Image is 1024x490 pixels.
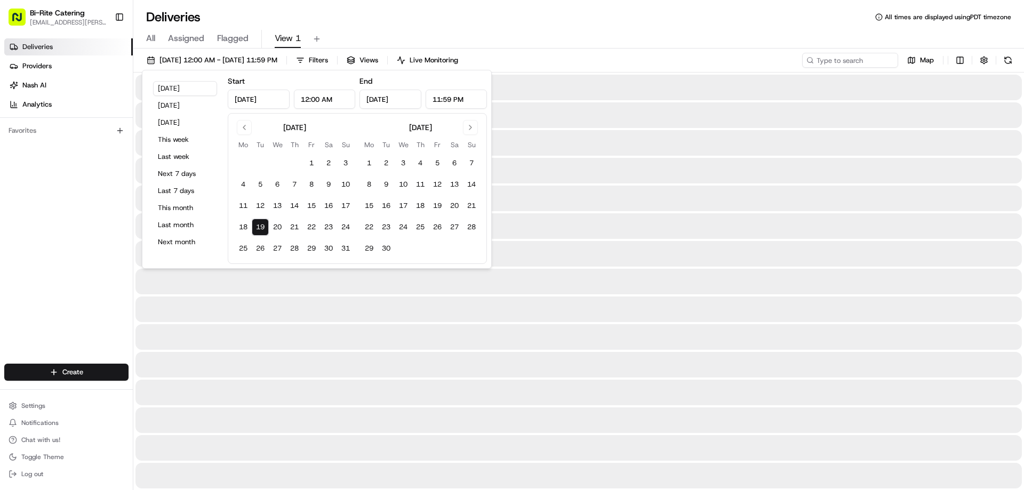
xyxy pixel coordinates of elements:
button: 23 [320,219,337,236]
button: Settings [4,398,129,413]
button: Create [4,364,129,381]
button: 20 [269,219,286,236]
span: Assigned [168,32,204,45]
button: 3 [395,155,412,172]
input: Date [359,90,421,109]
span: Analytics [22,100,52,109]
button: 6 [446,155,463,172]
span: Nash AI [22,81,46,90]
img: 1738778727109-b901c2ba-d612-49f7-a14d-d897ce62d23f [22,102,42,121]
button: 21 [286,219,303,236]
span: Knowledge Base [21,238,82,249]
a: Providers [4,58,133,75]
span: Notifications [21,419,59,427]
span: Providers [22,61,52,71]
input: Date [228,90,290,109]
button: 18 [235,219,252,236]
button: Next 7 days [153,166,217,181]
button: Bi-Rite Catering[EMAIL_ADDRESS][PERSON_NAME][DOMAIN_NAME] [4,4,110,30]
button: 21 [463,197,480,214]
button: 18 [412,197,429,214]
span: Filters [309,55,328,65]
button: 20 [446,197,463,214]
button: 26 [252,240,269,257]
button: Last week [153,149,217,164]
img: Jandy Espique [11,155,28,172]
th: Monday [235,139,252,150]
button: 24 [395,219,412,236]
button: 4 [412,155,429,172]
span: • [89,165,92,174]
span: 11:49 AM [94,194,125,203]
div: [DATE] [409,122,432,133]
button: 31 [337,240,354,257]
a: 📗Knowledge Base [6,234,86,253]
button: 3 [337,155,354,172]
button: 22 [361,219,378,236]
span: Live Monitoring [410,55,458,65]
button: Start new chat [181,105,194,118]
button: Go to previous month [237,120,252,135]
button: [DATE] [153,115,217,130]
button: 1 [361,155,378,172]
span: [PERSON_NAME] [33,194,86,203]
button: 8 [303,176,320,193]
button: 27 [446,219,463,236]
button: 7 [286,176,303,193]
button: 14 [286,197,303,214]
button: See all [165,136,194,149]
img: 1736555255976-a54dd68f-1ca7-489b-9aae-adbdc363a1c4 [21,195,30,203]
button: 24 [337,219,354,236]
button: [DATE] [153,81,217,96]
button: This month [153,200,217,215]
button: This week [153,132,217,147]
button: 25 [412,219,429,236]
input: Type to search [802,53,898,68]
div: We're available if you need us! [48,113,147,121]
button: Map [902,53,939,68]
div: Favorites [4,122,129,139]
span: [DATE] 12:00 AM - [DATE] 11:59 PM [159,55,277,65]
div: 📗 [11,239,19,248]
button: 29 [361,240,378,257]
img: 1736555255976-a54dd68f-1ca7-489b-9aae-adbdc363a1c4 [11,102,30,121]
span: View 1 [275,32,301,45]
a: Deliveries [4,38,133,55]
button: 27 [269,240,286,257]
button: Refresh [1001,53,1015,68]
span: Settings [21,401,45,410]
span: Map [920,55,934,65]
button: 17 [395,197,412,214]
img: Angelique Valdez [11,184,28,201]
button: 15 [303,197,320,214]
div: Past conversations [11,139,68,147]
th: Wednesday [269,139,286,150]
span: Flagged [217,32,249,45]
th: Thursday [412,139,429,150]
span: 12:07 PM [94,165,124,174]
button: Bi-Rite Catering [30,7,85,18]
button: 1 [303,155,320,172]
button: 15 [361,197,378,214]
th: Sunday [337,139,354,150]
button: 11 [412,176,429,193]
button: 28 [463,219,480,236]
span: • [89,194,92,203]
button: Toggle Theme [4,449,129,464]
th: Monday [361,139,378,150]
button: 30 [378,240,395,257]
button: 8 [361,176,378,193]
button: 10 [395,176,412,193]
th: Thursday [286,139,303,150]
div: Start new chat [48,102,175,113]
a: Powered byPylon [75,264,129,272]
button: Last month [153,218,217,232]
button: Filters [291,53,333,68]
input: Time [294,90,356,109]
div: [DATE] [283,122,306,133]
button: 9 [378,176,395,193]
button: 16 [378,197,395,214]
p: Welcome 👋 [11,43,194,60]
th: Tuesday [252,139,269,150]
